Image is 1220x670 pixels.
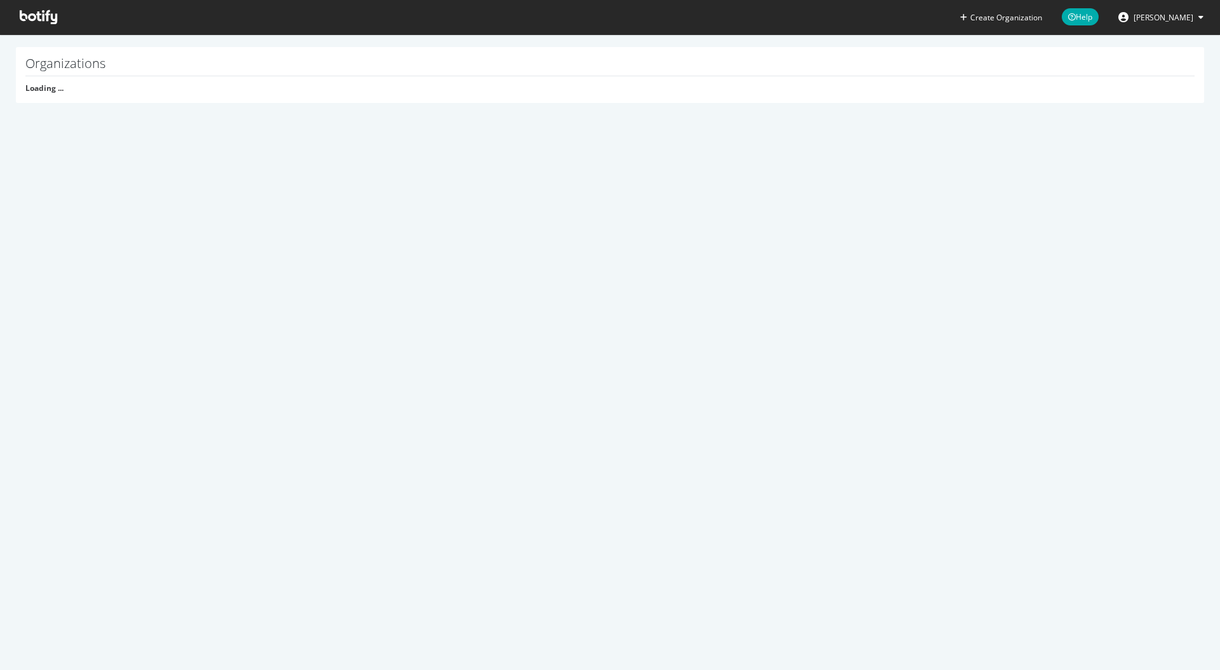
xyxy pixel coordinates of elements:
[959,11,1043,24] button: Create Organization
[1062,8,1099,25] span: Help
[1134,12,1193,23] span: Billy Watts
[25,83,64,93] strong: Loading ...
[25,57,1195,76] h1: Organizations
[1108,7,1214,27] button: [PERSON_NAME]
